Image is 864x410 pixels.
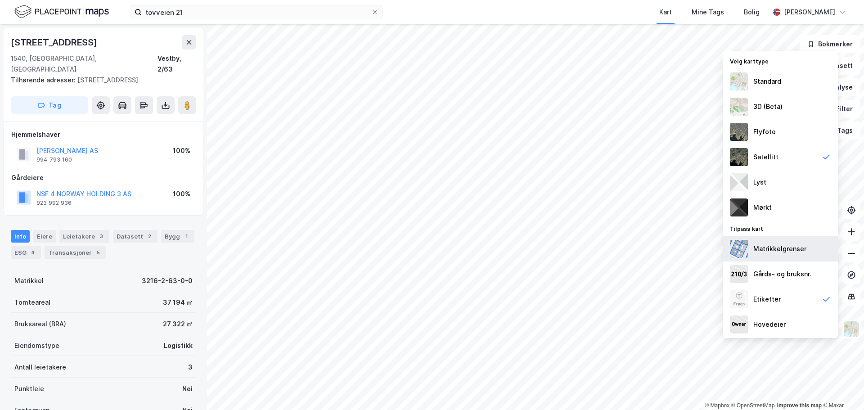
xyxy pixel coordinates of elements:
[182,232,191,241] div: 1
[730,290,748,308] img: Z
[11,35,99,50] div: [STREET_ADDRESS]
[819,122,860,140] button: Tags
[753,294,781,305] div: Etiketter
[730,315,748,333] img: majorOwner.b5e170eddb5c04bfeeff.jpeg
[113,230,157,243] div: Datasett
[753,202,772,213] div: Mørkt
[45,246,106,259] div: Transaksjoner
[182,383,193,394] div: Nei
[753,152,778,162] div: Satellitt
[730,240,748,258] img: cadastreBorders.cfe08de4b5ddd52a10de.jpeg
[800,35,860,53] button: Bokmerker
[94,248,103,257] div: 5
[97,232,106,241] div: 3
[753,269,811,279] div: Gårds- og bruksnr.
[161,230,194,243] div: Bygg
[11,96,88,114] button: Tag
[753,177,766,188] div: Lyst
[14,275,44,286] div: Matrikkel
[14,297,50,308] div: Tomteareal
[730,173,748,191] img: luj3wr1y2y3+OchiMxRmMxRlscgabnMEmZ7DJGWxyBpucwSZnsMkZbHIGm5zBJmewyRlscgabnMEmZ7DJGWxyBpucwSZnsMkZ...
[730,72,748,90] img: Z
[819,367,864,410] iframe: Chat Widget
[784,7,835,18] div: [PERSON_NAME]
[36,156,72,163] div: 994 793 160
[730,265,748,283] img: cadastreKeys.547ab17ec502f5a4ef2b.jpeg
[730,148,748,166] img: 9k=
[164,340,193,351] div: Logistikk
[157,53,196,75] div: Vestby, 2/63
[753,243,806,254] div: Matrikkelgrenser
[753,101,783,112] div: 3D (Beta)
[723,220,838,236] div: Tilpass kart
[163,297,193,308] div: 37 194 ㎡
[14,383,44,394] div: Punktleie
[817,100,860,118] button: Filter
[142,5,371,19] input: Søk på adresse, matrikkel, gårdeiere, leietakere eller personer
[730,198,748,216] img: nCdM7BzjoCAAAAAElFTkSuQmCC
[11,246,41,259] div: ESG
[36,199,72,207] div: 923 992 936
[59,230,109,243] div: Leietakere
[659,7,672,18] div: Kart
[753,126,776,137] div: Flyfoto
[145,232,154,241] div: 2
[843,320,860,338] img: Z
[753,76,781,87] div: Standard
[28,248,37,257] div: 4
[692,7,724,18] div: Mine Tags
[142,275,193,286] div: 3216-2-63-0-0
[744,7,760,18] div: Bolig
[11,76,77,84] span: Tilhørende adresser:
[11,53,157,75] div: 1540, [GEOGRAPHIC_DATA], [GEOGRAPHIC_DATA]
[11,172,196,183] div: Gårdeiere
[173,189,190,199] div: 100%
[777,402,822,409] a: Improve this map
[723,53,838,69] div: Velg karttype
[11,129,196,140] div: Hjemmelshaver
[731,402,775,409] a: OpenStreetMap
[14,319,66,329] div: Bruksareal (BRA)
[730,98,748,116] img: Z
[163,319,193,329] div: 27 322 ㎡
[11,75,189,86] div: [STREET_ADDRESS]
[14,340,59,351] div: Eiendomstype
[730,123,748,141] img: Z
[33,230,56,243] div: Eiere
[173,145,190,156] div: 100%
[705,402,729,409] a: Mapbox
[14,362,66,373] div: Antall leietakere
[188,362,193,373] div: 3
[14,4,109,20] img: logo.f888ab2527a4732fd821a326f86c7f29.svg
[753,319,786,330] div: Hovedeier
[11,230,30,243] div: Info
